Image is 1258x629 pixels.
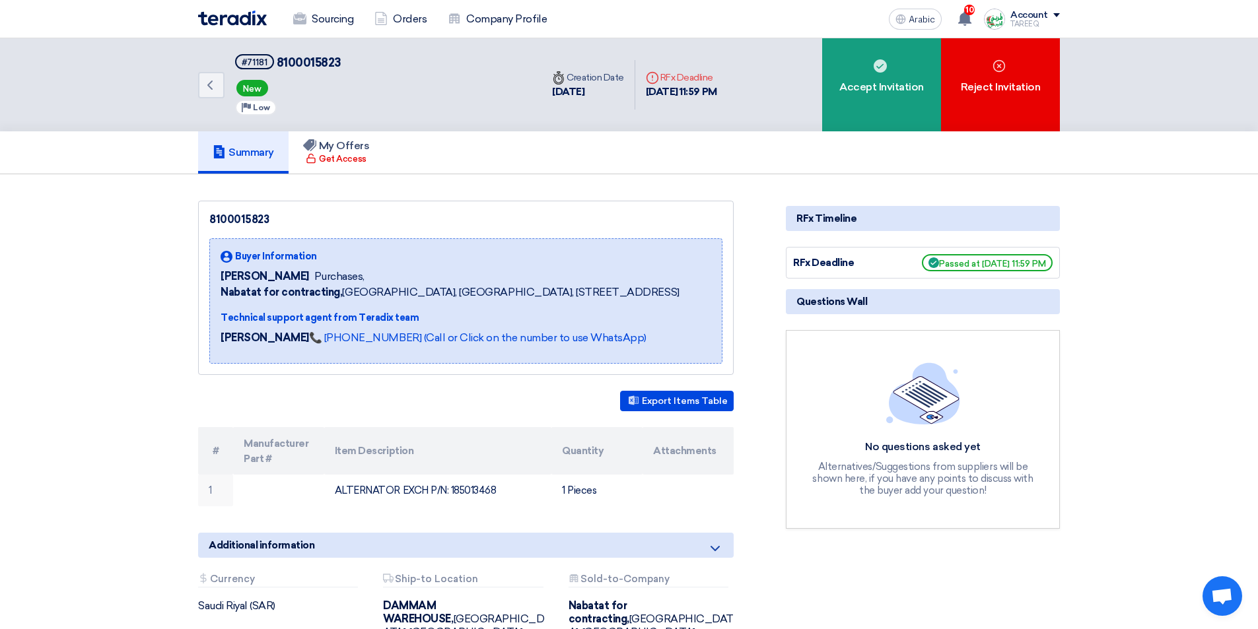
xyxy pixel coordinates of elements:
font: RFx Deadline [793,257,854,269]
font: [PERSON_NAME] [221,331,309,344]
font: Summary [228,146,274,158]
font: 10 [965,5,974,15]
font: [GEOGRAPHIC_DATA], [GEOGRAPHIC_DATA], [STREET_ADDRESS] [342,286,679,298]
font: Creation Date [567,72,624,83]
font: My Offers [319,139,370,152]
button: Export Items Table [620,391,734,411]
button: Arabic [889,9,942,30]
font: Attachments [653,445,716,457]
font: Export Items Table [642,395,728,407]
font: 1 [209,484,212,496]
a: Orders [364,5,437,34]
font: 8100015823 [277,55,341,70]
img: Screenshot___1727703618088.png [984,9,1005,30]
font: ALTERNATOR EXCH P/N: 185013468 [335,484,497,496]
font: Purchases, [314,270,365,282]
font: Ship-to Location [395,573,478,585]
font: DAMMAM WAREHOUSE, [383,599,453,625]
font: Passed at [DATE] 11:59 PM [939,259,1046,269]
font: Sourcing [312,13,353,25]
font: Accept Invitation [839,81,924,93]
a: Open chat [1203,576,1242,616]
font: TAREEQ [1010,20,1039,28]
font: Item Description [335,445,413,457]
font: RFx Deadline [660,72,713,83]
font: #71181 [242,57,267,67]
img: empty_state_list.svg [886,362,960,424]
font: # [213,445,219,457]
font: Reject Invitation [961,81,1041,93]
img: Teradix logo [198,11,267,26]
h5: 8100015823 [235,54,341,71]
a: My Offers Get Access [289,131,384,174]
font: Currency [210,573,255,585]
a: Sourcing [283,5,364,34]
font: [DATE] 11:59 PM [646,86,717,98]
font: Additional information [209,539,314,551]
font: Company Profile [466,13,547,25]
font: Saudi Riyal (SAR) [198,599,275,612]
font: Nabatat for contracting, [221,286,342,298]
font: Questions Wall [796,296,867,308]
font: Arabic [909,14,935,25]
a: Summary [198,131,289,174]
font: Technical support agent from Teradix team [221,312,419,323]
font: Nabatat for contracting, [569,599,629,625]
font: Get Access [319,154,366,164]
font: Quantity [562,445,604,457]
font: Low [253,103,270,112]
font: No questions asked yet [865,440,980,453]
font: [PERSON_NAME] [221,270,309,282]
font: RFx Timeline [796,213,856,224]
font: Buyer Information [235,251,317,262]
font: Alternatives/Suggestions from suppliers will be shown here, if you have any points to discuss wit... [812,461,1033,496]
font: 8100015823 [209,213,269,226]
font: New [243,84,262,94]
font: Manufacturer Part # [244,437,308,465]
font: [DATE] [552,86,584,98]
font: Orders [393,13,427,25]
font: Sold-to-Company [580,573,670,585]
a: 📞 [PHONE_NUMBER] (Call or Click on the number to use WhatsApp) [309,331,646,344]
font: 1 Pieces [562,484,596,496]
font: Account [1010,9,1048,20]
